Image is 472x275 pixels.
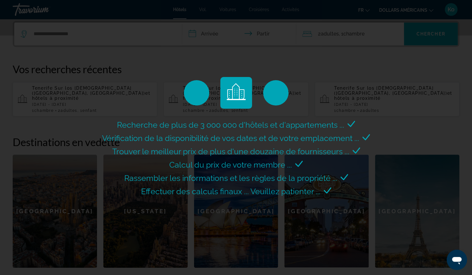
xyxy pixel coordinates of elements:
[102,133,359,143] span: Vérification de la disponibilité de vos dates et de votre emplacement ...
[447,250,467,270] iframe: Bouton de lancement de la fenêtre de messagerie
[117,120,344,130] span: Recherche de plus de 3 000 000 d'hôtels et d'appartements ...
[124,173,337,183] span: Rassembler les informations et les règles de la propriété ...
[112,147,349,156] span: Trouver le meilleur prix de plus d'une douzaine de fournisseurs ...
[169,160,292,169] span: Calcul du prix de votre membre ...
[141,187,320,196] span: Effectuer des calculs finaux ... Veuillez patienter ...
